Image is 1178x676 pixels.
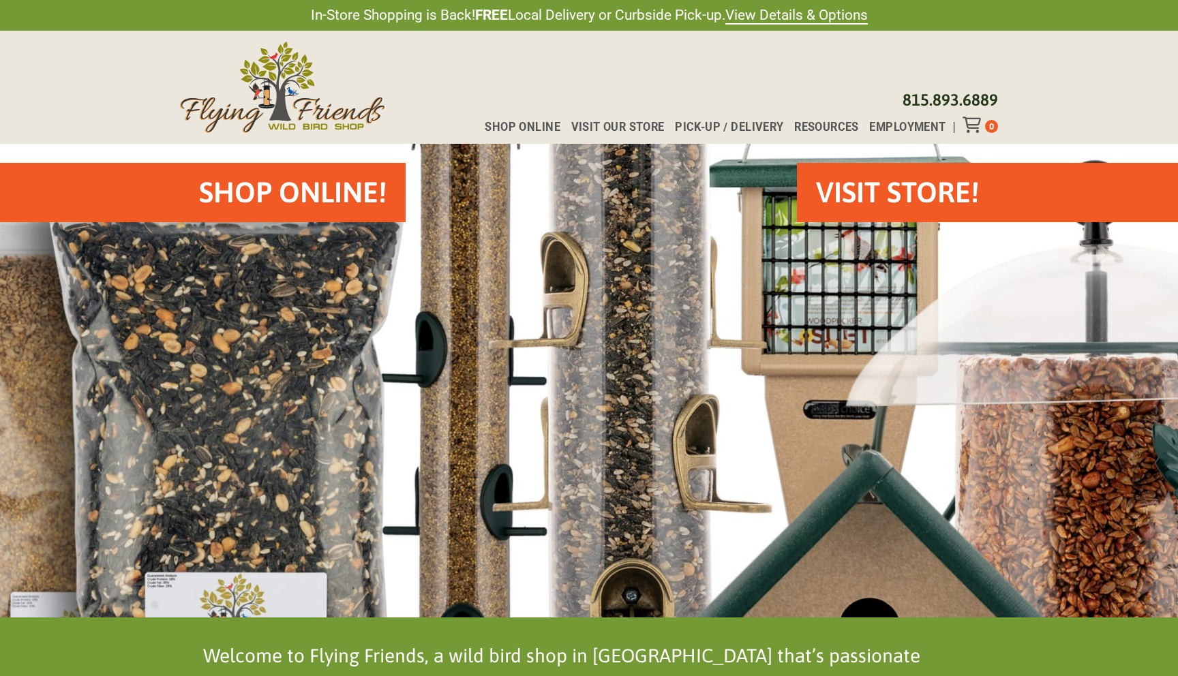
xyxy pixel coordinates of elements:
a: Employment [858,122,946,133]
span: Pick-up / Delivery [675,122,783,133]
a: Pick-up / Delivery [664,122,783,133]
a: Visit Our Store [560,122,665,133]
span: Visit Our Store [571,122,665,133]
span: Employment [869,122,946,133]
span: Shop Online [485,122,560,133]
a: Resources [783,122,858,133]
h2: VISIT STORE! [816,172,979,213]
a: View Details & Options [725,7,868,25]
a: 815.893.6889 [903,91,998,109]
strong: FREE [475,7,508,23]
a: Shop Online [474,122,560,133]
span: 0 [989,121,994,132]
div: Toggle Off Canvas Content [963,117,985,133]
span: Resources [794,122,859,133]
img: Flying Friends Wild Bird Shop Logo [180,42,384,133]
span: In-Store Shopping is Back! Local Delivery or Curbside Pick-up. [311,5,868,25]
h2: Shop Online! [199,172,387,213]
